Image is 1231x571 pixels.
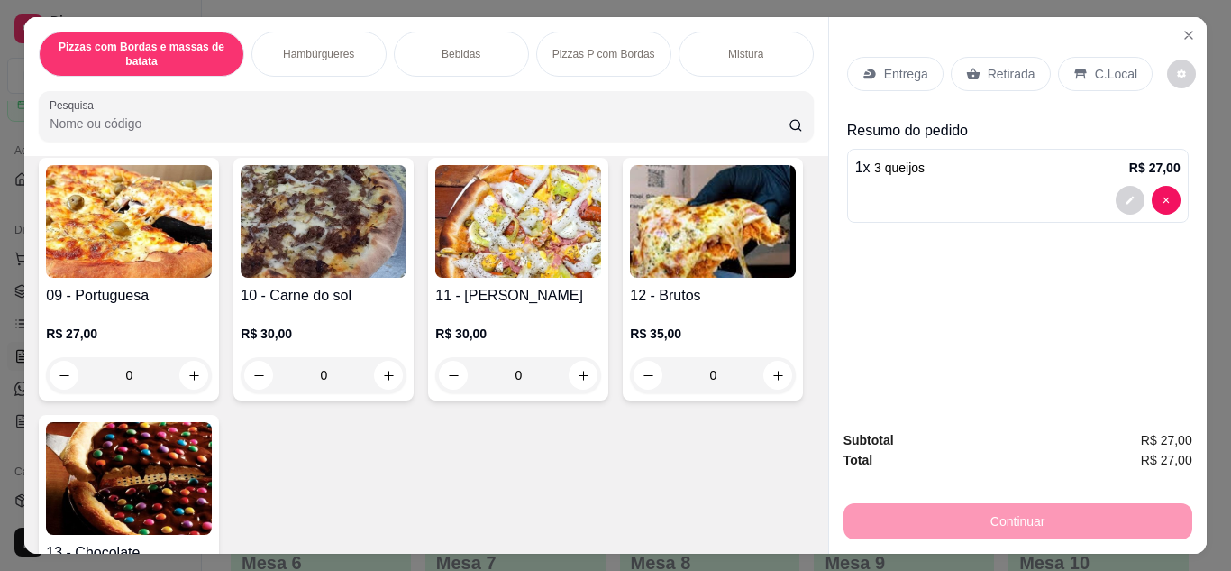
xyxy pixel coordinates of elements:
p: Mistura [728,47,763,61]
span: R$ 27,00 [1141,450,1192,470]
h4: 12 - Brutos [630,285,796,307]
button: decrease-product-quantity [1167,60,1196,88]
strong: Subtotal [843,433,894,447]
p: C.Local [1095,65,1137,83]
p: Pizzas P com Bordas [552,47,655,61]
h4: 11 - [PERSON_NAME] [435,285,601,307]
button: decrease-product-quantity [1152,186,1181,215]
button: decrease-product-quantity [1116,186,1144,215]
span: R$ 27,00 [1141,430,1192,450]
img: product-image [46,165,212,278]
img: product-image [630,165,796,278]
p: Resumo do pedido [847,120,1189,142]
span: 3 queijos [874,161,925,175]
p: Retirada [988,65,1035,83]
strong: Total [843,453,872,467]
h4: 10 - Carne do sol [241,285,406,307]
p: R$ 30,00 [241,325,406,343]
p: 1 x [855,157,925,179]
p: Entrega [884,65,928,83]
input: Pesquisa [50,115,789,133]
p: R$ 27,00 [1129,159,1181,177]
p: R$ 27,00 [46,325,212,343]
img: product-image [435,165,601,278]
p: Bebidas [442,47,480,61]
img: product-image [241,165,406,278]
p: Pizzas com Bordas e massas de batata [54,40,228,69]
img: product-image [46,422,212,535]
p: R$ 35,00 [630,325,796,343]
button: Close [1174,21,1203,50]
p: Hambúrgueres [283,47,354,61]
p: R$ 30,00 [435,325,601,343]
label: Pesquisa [50,97,100,113]
h4: 09 - Portuguesa [46,285,212,307]
h4: 13 - Chocolate [46,542,212,564]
